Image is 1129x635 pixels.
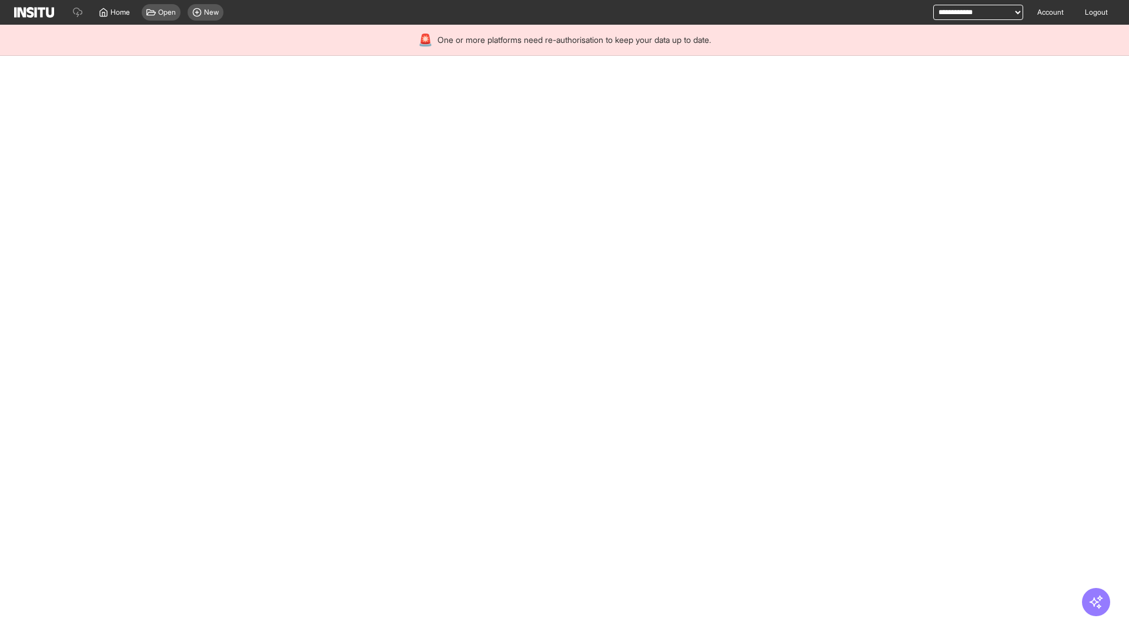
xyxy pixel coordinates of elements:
[111,8,130,17] span: Home
[418,32,433,48] div: 🚨
[158,8,176,17] span: Open
[204,8,219,17] span: New
[437,34,711,46] span: One or more platforms need re-authorisation to keep your data up to date.
[14,7,54,18] img: Logo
